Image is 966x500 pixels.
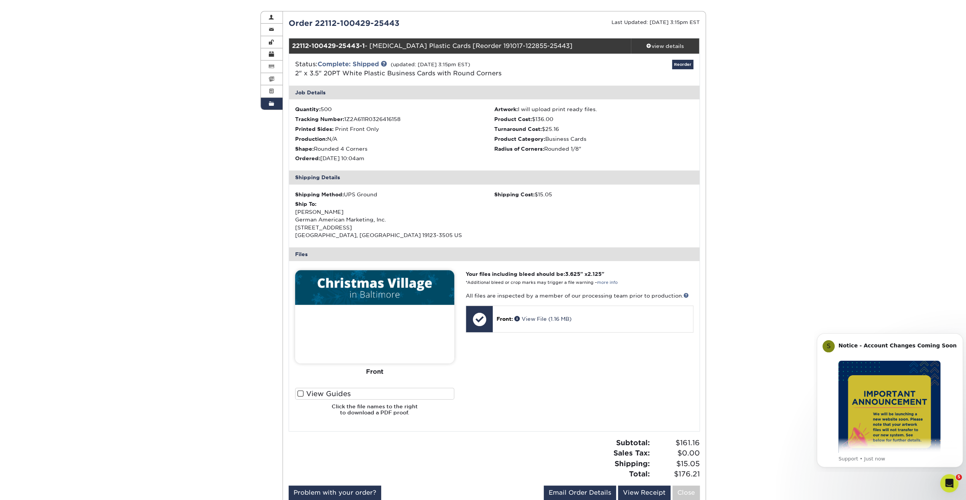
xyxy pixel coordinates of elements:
strong: Shipping: [615,459,650,468]
div: Status: [289,60,562,78]
li: 500 [295,105,494,113]
div: [PERSON_NAME] German American Marketing, Inc. [STREET_ADDRESS] [GEOGRAPHIC_DATA], [GEOGRAPHIC_DAT... [295,200,494,239]
strong: Subtotal: [616,438,650,447]
h6: Click the file names to the right to download a PDF proof. [295,403,454,422]
span: $176.21 [652,469,700,479]
a: Reorder [672,60,693,69]
strong: Total: [629,470,650,478]
a: View File (1.16 MB) [514,316,572,322]
span: $161.16 [652,438,700,448]
li: I will upload print ready files. [494,105,693,113]
div: Front [295,363,454,380]
small: (updated: [DATE] 3:15pm EST) [391,62,470,67]
span: Print Front Only [335,126,379,132]
span: 5 [956,474,962,480]
div: Files [289,247,699,261]
div: Job Details [289,86,699,99]
div: view details [631,42,699,50]
strong: Sales Tax: [613,449,650,457]
strong: Shipping Cost: [494,191,535,197]
div: $15.05 [494,191,693,198]
li: Business Cards [494,135,693,143]
small: *Additional bleed or crop marks may trigger a file warning – [466,280,618,285]
div: Shipping Details [289,170,699,184]
span: 3.625 [565,271,580,277]
a: Email Order Details [544,486,616,500]
strong: Your files including bleed should be: " x " [466,271,604,277]
a: more info [597,280,618,285]
div: - [MEDICAL_DATA] Plastic Cards [Reorder 191017-122855-25443] [289,38,631,54]
strong: Ordered: [295,155,320,161]
small: Last Updated: [DATE] 3:15pm EST [612,19,700,25]
div: UPS Ground [295,191,494,198]
li: [DATE] 10:04am [295,154,494,162]
strong: Shape: [295,146,314,152]
strong: Product Category: [494,136,545,142]
a: view details [631,38,699,54]
span: Front: [497,316,513,322]
div: Order 22112-100429-25443 [283,18,494,29]
a: Close [672,486,700,500]
strong: Quantity: [295,106,321,112]
strong: Artwork: [494,106,518,112]
li: $136.00 [494,115,693,123]
strong: 22112-100429-25443-1 [292,42,365,49]
label: View Guides [295,388,454,400]
a: Problem with your order? [289,486,381,500]
iframe: Intercom live chat [940,474,958,492]
strong: Tracking Number: [295,116,344,122]
strong: Product Cost: [494,116,532,122]
strong: Printed Sides: [295,126,334,132]
li: Rounded 1/8" [494,145,693,153]
li: $25.16 [494,125,693,133]
li: N/A [295,135,494,143]
a: Complete: Shipped [318,61,379,68]
span: $0.00 [652,448,700,459]
span: 2" x 3.5" 20PT White Plastic Business Cards with Round Corners [295,70,501,77]
span: 2.125 [588,271,602,277]
strong: Radius of Corners: [494,146,544,152]
span: 1Z2A611R0326416158 [344,116,401,122]
strong: Turnaround Cost: [494,126,542,132]
span: $15.05 [652,459,700,469]
li: Rounded 4 Corners [295,145,494,153]
strong: Production: [295,136,327,142]
p: All files are inspected by a member of our processing team prior to production. [466,292,693,299]
strong: Shipping Method: [295,191,344,197]
a: View Receipt [618,486,671,500]
strong: Ship To: [295,201,316,207]
iframe: Intercom notifications message [814,326,966,472]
